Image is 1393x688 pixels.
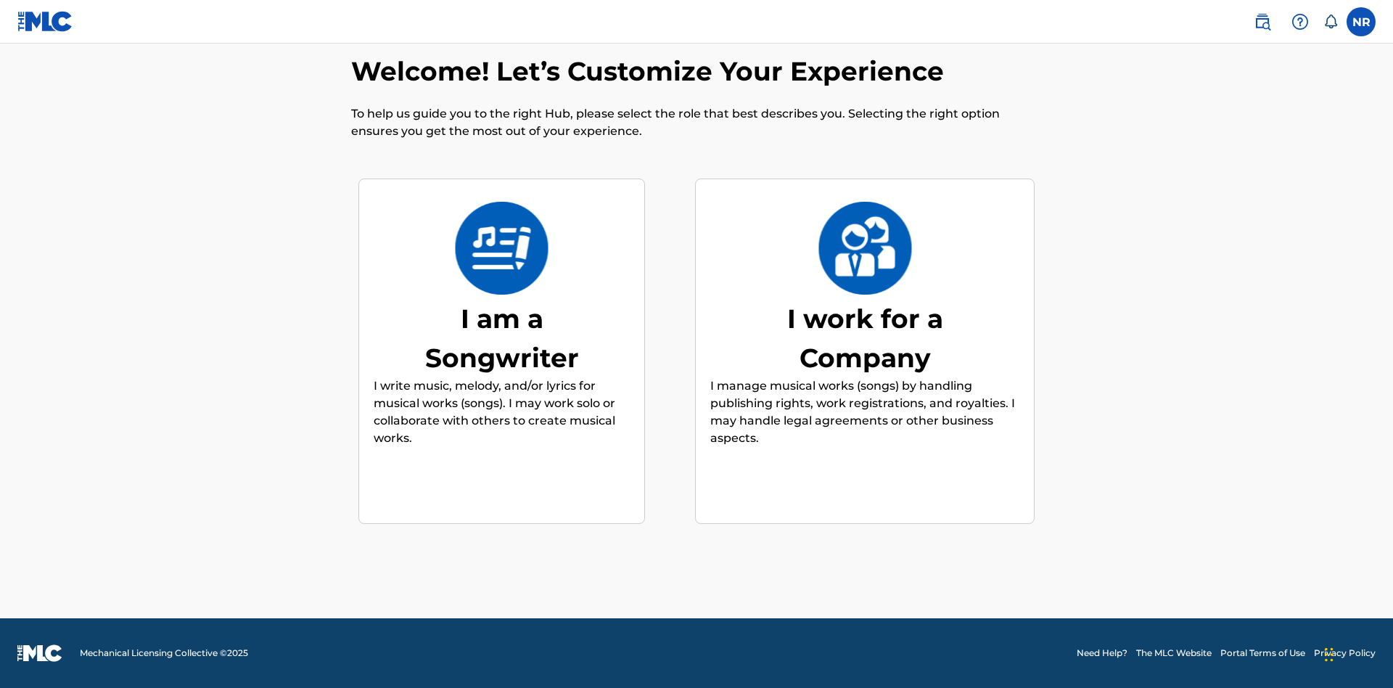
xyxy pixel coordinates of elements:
[1248,7,1277,36] a: Public Search
[1077,647,1127,660] a: Need Help?
[351,105,1042,140] p: To help us guide you to the right Hub, please select the role that best describes you. Selecting ...
[1286,7,1315,36] div: Help
[1254,13,1271,30] img: search
[351,55,951,88] h2: Welcome! Let’s Customize Your Experience
[1347,7,1376,36] div: User Menu
[17,11,73,32] img: MLC Logo
[374,377,630,447] p: I write music, melody, and/or lyrics for musical works (songs). I may work solo or collaborate wi...
[818,202,913,295] img: I work for a Company
[695,179,1035,525] div: I work for a CompanyI work for a CompanyI manage musical works (songs) by handling publishing rig...
[454,202,549,295] img: I am a Songwriter
[358,179,645,525] div: I am a SongwriterI am a SongwriterI write music, melody, and/or lyrics for musical works (songs)....
[17,644,62,662] img: logo
[1325,633,1334,676] div: Drag
[1323,15,1338,29] div: Notifications
[1291,13,1309,30] img: help
[1314,647,1376,660] a: Privacy Policy
[1136,647,1212,660] a: The MLC Website
[1320,618,1393,688] iframe: Chat Widget
[710,377,1019,447] p: I manage musical works (songs) by handling publishing rights, work registrations, and royalties. ...
[80,647,248,660] span: Mechanical Licensing Collective © 2025
[1220,647,1305,660] a: Portal Terms of Use
[756,299,974,377] div: I work for a Company
[393,299,611,377] div: I am a Songwriter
